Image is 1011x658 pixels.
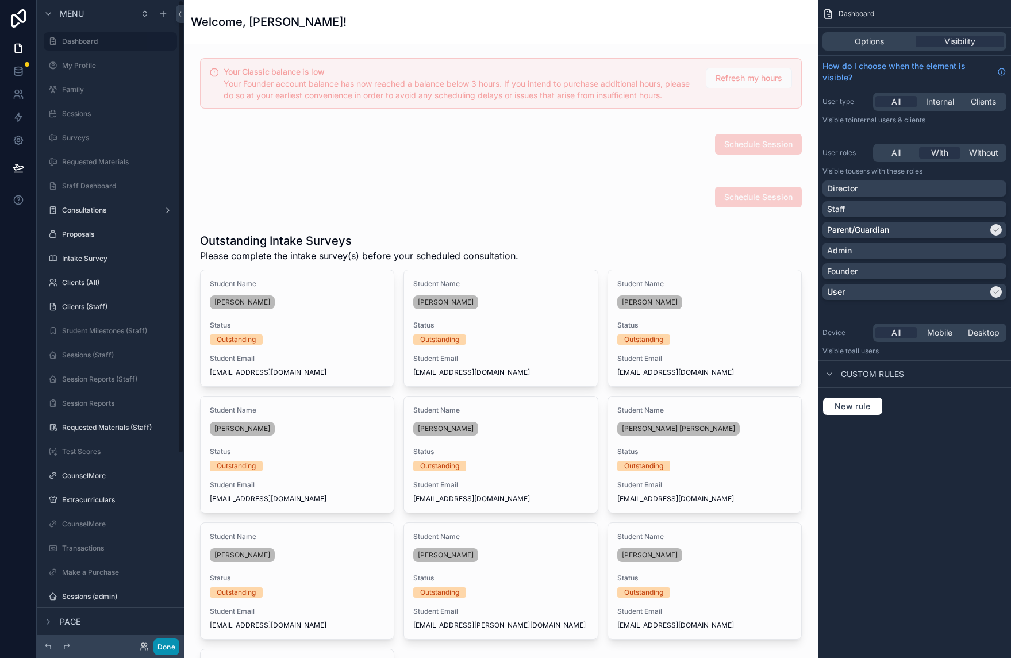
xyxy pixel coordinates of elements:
label: Sessions [62,109,175,118]
span: Users with these roles [852,167,922,175]
span: Without [969,147,998,159]
label: Extracurriculars [62,495,175,505]
label: Clients (All) [62,278,175,287]
label: Sessions (Staff) [62,351,175,360]
h1: Welcome, [PERSON_NAME]! [191,14,347,30]
span: all users [852,347,879,355]
a: My Profile [44,56,177,75]
span: How do I choose when the element is visible? [822,60,993,83]
a: Test Scores [44,442,177,461]
span: Clients [971,96,996,107]
span: Page [60,616,80,628]
a: Sessions (Staff) [44,346,177,364]
a: Consultations [44,201,177,220]
label: Session Reports (Staff) [62,375,175,384]
a: Intake Survey [44,249,177,268]
label: Staff Dashboard [62,182,175,191]
span: All [891,147,901,159]
span: Visibility [944,36,975,47]
label: CounselMore [62,471,175,480]
label: Family [62,85,175,94]
span: Internal [926,96,954,107]
label: Intake Survey [62,254,175,263]
label: Transactions [62,544,175,553]
label: Requested Materials (Staff) [62,423,175,432]
span: Dashboard [839,9,874,18]
p: Director [827,183,858,194]
a: Proposals [44,225,177,244]
a: Staff Dashboard [44,177,177,195]
p: Admin [827,245,852,256]
p: Visible to [822,347,1006,356]
p: User [827,286,845,298]
span: All [891,327,901,338]
p: Staff [827,203,845,215]
label: Session Reports [62,399,175,408]
a: Requested Materials (Staff) [44,418,177,437]
a: How do I choose when the element is visible? [822,60,1006,83]
a: Clients (Staff) [44,298,177,316]
label: Consultations [62,206,159,215]
label: Proposals [62,230,175,239]
p: Founder [827,265,858,277]
label: Requested Materials [62,157,175,167]
span: With [931,147,948,159]
a: Clients (All) [44,274,177,292]
a: Sessions (admin) [44,587,177,606]
button: New rule [822,397,883,415]
p: Visible to [822,116,1006,125]
label: Student Milestones (Staff) [62,326,175,336]
span: Desktop [968,327,1000,338]
a: Session Reports (Staff) [44,370,177,388]
span: Options [855,36,884,47]
a: Dashboard [44,32,177,51]
span: Menu [60,8,84,20]
label: User roles [822,148,868,157]
a: Student Milestones (Staff) [44,322,177,340]
label: Dashboard [62,37,170,46]
button: Done [153,638,179,655]
a: Surveys [44,129,177,147]
label: Make a Purchase [62,568,175,577]
p: Parent/Guardian [827,224,889,236]
label: User type [822,97,868,106]
a: Transactions [44,539,177,557]
label: Surveys [62,133,175,143]
a: Family [44,80,177,99]
span: Internal users & clients [852,116,925,124]
p: Visible to [822,167,1006,176]
label: Sessions (admin) [62,592,175,601]
label: Test Scores [62,447,175,456]
a: Requested Materials [44,153,177,171]
span: New rule [830,401,875,411]
a: Session Reports [44,394,177,413]
span: Mobile [927,327,952,338]
label: CounselMore [62,520,175,529]
span: All [891,96,901,107]
a: Sessions [44,105,177,123]
label: My Profile [62,61,175,70]
span: Custom rules [841,368,904,380]
label: Device [822,328,868,337]
label: Clients (Staff) [62,302,175,311]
